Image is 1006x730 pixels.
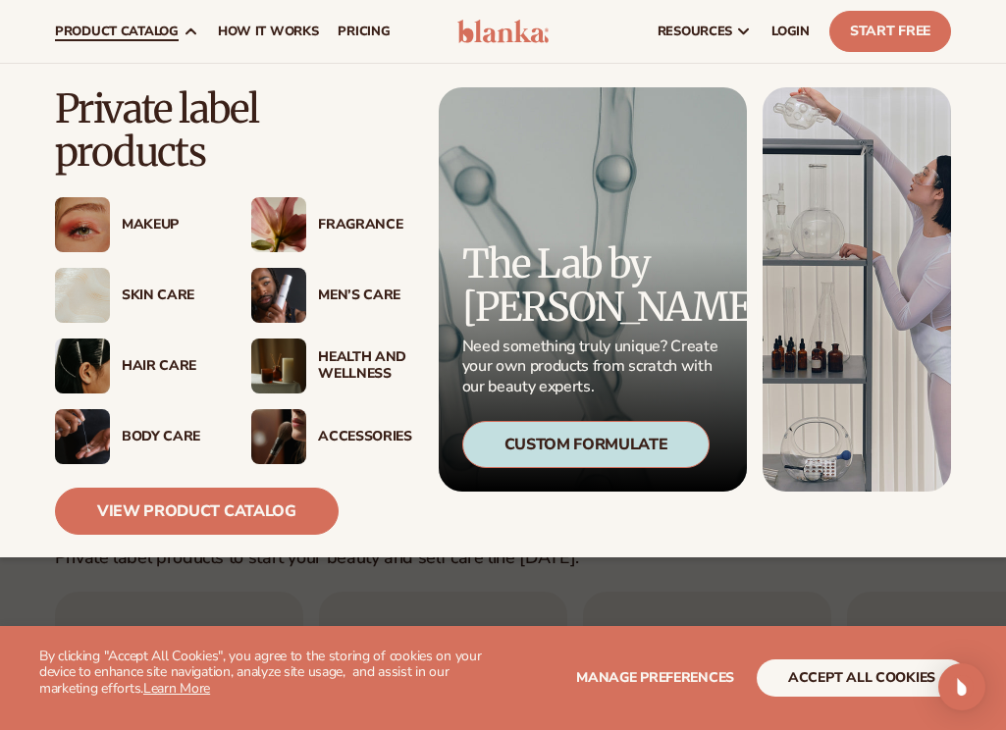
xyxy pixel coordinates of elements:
[143,679,210,698] a: Learn More
[55,197,110,252] img: Female with glitter eye makeup.
[462,242,723,329] p: The Lab by [PERSON_NAME]
[122,287,212,304] div: Skin Care
[251,409,408,464] a: Female with makeup brush. Accessories
[757,659,967,697] button: accept all cookies
[251,268,408,323] a: Male holding moisturizer bottle. Men’s Care
[39,649,503,698] p: By clicking "Accept All Cookies", you agree to the storing of cookies on your device to enhance s...
[55,268,110,323] img: Cream moisturizer swatch.
[338,24,390,39] span: pricing
[576,659,734,697] button: Manage preferences
[122,358,212,375] div: Hair Care
[251,197,306,252] img: Pink blooming flower.
[55,24,179,39] span: product catalog
[938,663,985,710] div: Open Intercom Messenger
[318,217,408,234] div: Fragrance
[55,488,339,535] a: View Product Catalog
[55,339,212,393] a: Female hair pulled back with clips. Hair Care
[318,287,408,304] div: Men’s Care
[55,268,212,323] a: Cream moisturizer swatch. Skin Care
[55,197,212,252] a: Female with glitter eye makeup. Makeup
[55,409,212,464] a: Male hand applying moisturizer. Body Care
[658,24,732,39] span: resources
[251,197,408,252] a: Pink blooming flower. Fragrance
[251,339,408,393] a: Candles and incense on table. Health And Wellness
[251,268,306,323] img: Male holding moisturizer bottle.
[462,337,723,397] p: Need something truly unique? Create your own products from scratch with our beauty experts.
[462,421,711,468] div: Custom Formulate
[439,87,747,492] a: Microscopic product formula. The Lab by [PERSON_NAME] Need something truly unique? Create your ow...
[55,339,110,393] img: Female hair pulled back with clips.
[122,429,212,445] div: Body Care
[122,217,212,234] div: Makeup
[771,24,810,39] span: LOGIN
[251,409,306,464] img: Female with makeup brush.
[318,429,408,445] div: Accessories
[457,20,549,43] img: logo
[218,24,319,39] span: How It Works
[829,11,951,52] a: Start Free
[763,87,951,492] img: Female in lab with equipment.
[55,87,409,174] p: Private label products
[251,339,306,393] img: Candles and incense on table.
[55,409,110,464] img: Male hand applying moisturizer.
[576,668,734,687] span: Manage preferences
[318,349,408,383] div: Health And Wellness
